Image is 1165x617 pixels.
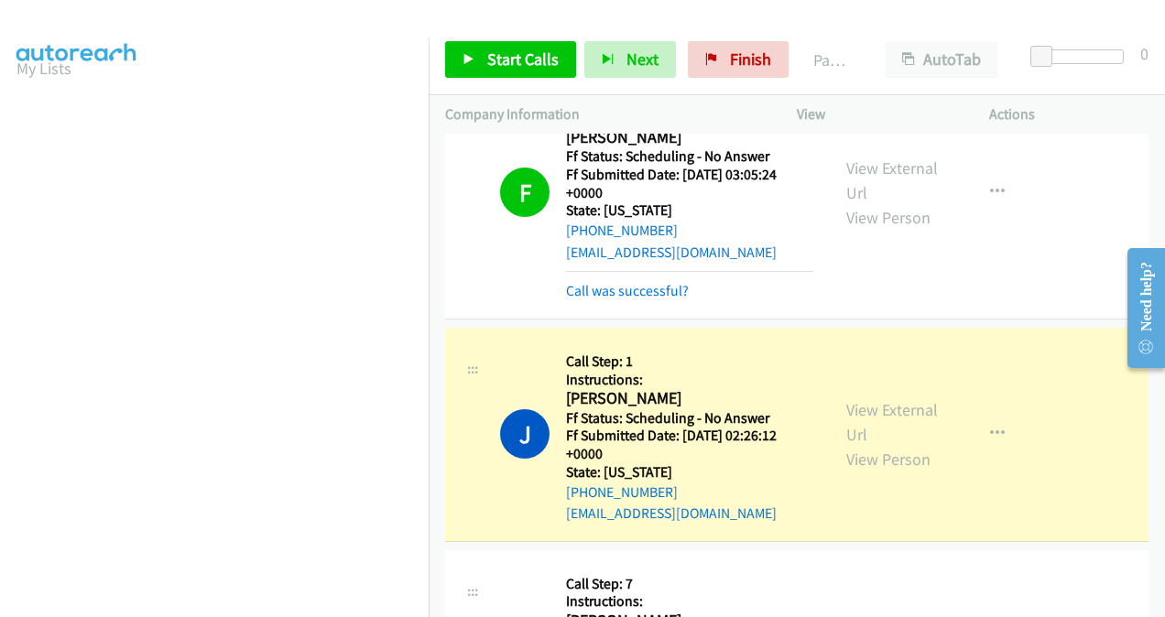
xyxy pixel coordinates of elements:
[584,41,676,78] button: Next
[846,157,938,203] a: View External Url
[566,222,678,239] a: [PHONE_NUMBER]
[566,504,777,522] a: [EMAIL_ADDRESS][DOMAIN_NAME]
[445,103,764,125] p: Company Information
[566,147,813,166] h5: Ff Status: Scheduling - No Answer
[1040,49,1124,64] div: Delay between calls (in seconds)
[566,127,813,148] h2: [PERSON_NAME]
[813,48,852,72] p: Paused
[566,371,813,389] h5: Instructions:
[885,41,998,78] button: AutoTab
[566,463,813,482] h5: State: [US_STATE]
[730,49,771,70] span: Finish
[566,166,813,201] h5: Ff Submitted Date: [DATE] 03:05:24 +0000
[16,58,71,79] a: My Lists
[797,103,956,125] p: View
[989,103,1149,125] p: Actions
[846,207,931,228] a: View Person
[487,49,559,70] span: Start Calls
[500,409,550,459] h1: J
[566,244,777,261] a: [EMAIL_ADDRESS][DOMAIN_NAME]
[566,483,678,501] a: [PHONE_NUMBER]
[566,592,813,611] h5: Instructions:
[846,449,931,470] a: View Person
[566,282,689,299] a: Call was successful?
[147,20,254,38] a: Switch to Preview
[566,575,813,593] h5: Call Step: 7
[566,201,813,220] h5: State: [US_STATE]
[445,41,576,78] a: Start Calls
[626,49,659,70] span: Next
[566,352,813,371] h5: Call Step: 1
[1113,235,1165,381] iframe: Resource Center
[688,41,789,78] a: Finish
[566,427,813,462] h5: Ff Submitted Date: [DATE] 02:26:12 +0000
[566,388,813,409] h2: [PERSON_NAME]
[500,168,550,217] h1: F
[846,399,938,445] a: View External Url
[566,409,813,428] h5: Ff Status: Scheduling - No Answer
[1140,41,1149,66] div: 0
